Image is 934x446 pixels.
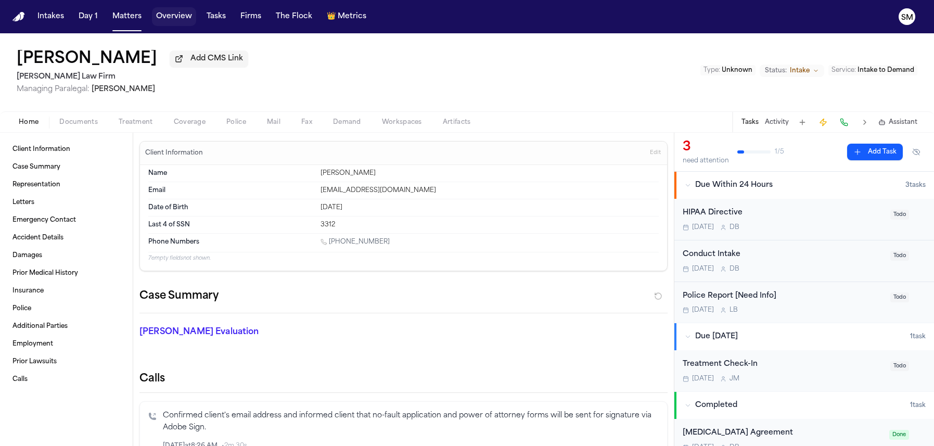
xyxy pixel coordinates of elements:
button: Assistant [878,118,917,126]
h2: Calls [139,372,668,386]
span: [DATE] [692,375,714,383]
h2: [PERSON_NAME] Law Firm [17,71,248,83]
span: 1 task [910,333,926,341]
span: Documents [59,118,98,126]
span: 3 task s [905,181,926,189]
div: HIPAA Directive [683,207,884,219]
a: Insurance [8,283,124,299]
span: Calls [12,375,28,384]
dt: Date of Birth [148,203,314,212]
div: [PERSON_NAME] [321,169,659,177]
span: [DATE] [692,306,714,314]
button: The Flock [272,7,316,26]
span: Damages [12,251,42,260]
span: Insurance [12,287,44,295]
div: [DATE] [321,203,659,212]
span: D B [730,265,739,273]
a: Prior Lawsuits [8,353,124,370]
div: Open task: HIPAA Directive [674,199,934,240]
span: Prior Lawsuits [12,358,57,366]
button: Add Task [795,115,810,130]
button: Make a Call [837,115,851,130]
span: Police [12,304,31,313]
div: Police Report [Need Info] [683,290,884,302]
a: Prior Medical History [8,265,124,282]
a: Home [12,12,25,22]
a: Letters [8,194,124,211]
span: Completed [695,400,737,411]
button: Tasks [202,7,230,26]
span: 1 task [910,401,926,410]
span: Todo [890,292,909,302]
button: Add CMS Link [170,50,248,67]
button: Overview [152,7,196,26]
span: Intake to Demand [858,67,914,73]
span: Todo [890,210,909,220]
h3: Client Information [143,149,205,157]
span: J M [730,375,739,383]
button: Intakes [33,7,68,26]
span: Status: [765,67,787,75]
button: Tasks [741,118,759,126]
button: Edit matter name [17,50,157,69]
span: crown [327,11,336,22]
span: [DATE] [692,265,714,273]
div: Open task: Conduct Intake [674,240,934,282]
span: Edit [650,149,661,157]
span: Add CMS Link [190,54,243,64]
span: Managing Paralegal: [17,85,89,93]
span: Client Information [12,145,70,154]
div: need attention [683,157,729,165]
span: Due [DATE] [695,332,738,342]
a: Employment [8,336,124,352]
p: 7 empty fields not shown. [148,254,659,262]
a: Firms [236,7,265,26]
span: Intake [790,67,810,75]
dt: Last 4 of SSN [148,221,314,229]
span: [DATE] [692,223,714,232]
button: Edit Type: Unknown [700,65,756,75]
button: Create Immediate Task [816,115,830,130]
dt: Email [148,186,314,195]
text: SM [901,14,913,21]
p: Confirmed client's email address and informed client that no-fault application and power of attor... [163,410,659,434]
span: Type : [703,67,720,73]
a: Emergency Contact [8,212,124,228]
span: Unknown [722,67,752,73]
button: Due Within 24 Hours3tasks [674,172,934,199]
span: Metrics [338,11,366,22]
span: Prior Medical History [12,269,78,277]
div: 3312 [321,221,659,229]
div: 3 [683,139,729,156]
span: Due Within 24 Hours [695,180,773,190]
a: Call 1 (718) 678-2130 [321,238,390,246]
button: crownMetrics [323,7,370,26]
div: Treatment Check-In [683,359,884,371]
button: Completed1task [674,392,934,419]
span: Artifacts [443,118,471,126]
span: Emergency Contact [12,216,76,224]
a: Client Information [8,141,124,158]
span: Assistant [889,118,917,126]
a: Case Summary [8,159,124,175]
span: Additional Parties [12,322,68,330]
h2: Case Summary [139,288,219,304]
div: [MEDICAL_DATA] Agreement [683,427,883,439]
span: L B [730,306,738,314]
span: Police [226,118,246,126]
div: Open task: Police Report [Need Info] [674,282,934,323]
span: Service : [831,67,856,73]
span: Treatment [119,118,153,126]
button: Activity [765,118,789,126]
a: Police [8,300,124,317]
span: Coverage [174,118,206,126]
span: Done [889,430,909,440]
dt: Name [148,169,314,177]
a: Matters [108,7,146,26]
span: Mail [267,118,280,126]
h1: [PERSON_NAME] [17,50,157,69]
button: Change status from Intake [760,65,824,77]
